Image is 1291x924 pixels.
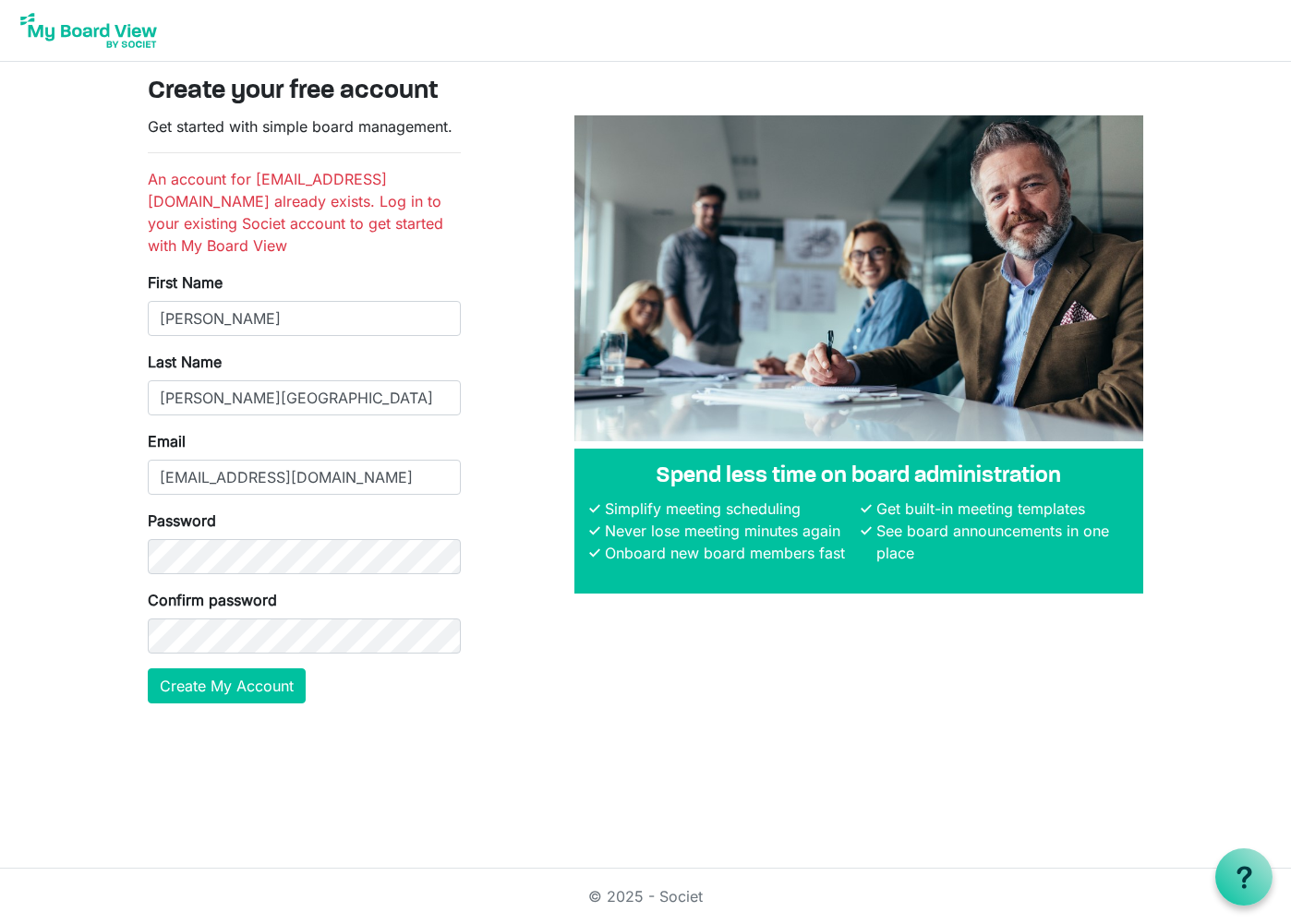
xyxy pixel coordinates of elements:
[148,168,461,257] li: An account for [EMAIL_ADDRESS][DOMAIN_NAME] already exists. Log in to your existing Societ accoun...
[600,498,857,520] li: Simplify meeting scheduling
[574,115,1143,441] img: A photograph of board members sitting at a table
[148,117,452,136] span: Get started with simple board management.
[148,589,277,611] label: Confirm password
[148,77,1143,108] h3: Create your free account
[15,7,163,54] img: My Board View Logo
[588,887,703,906] a: © 2025 - Societ
[148,351,222,373] label: Last Name
[148,668,306,703] button: Create My Account
[600,542,857,564] li: Onboard new board members fast
[148,510,216,532] label: Password
[148,430,186,452] label: Email
[872,520,1128,564] li: See board announcements in one place
[600,520,857,542] li: Never lose meeting minutes again
[872,498,1128,520] li: Get built-in meeting templates
[589,463,1128,490] h4: Spend less time on board administration
[148,271,223,294] label: First Name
